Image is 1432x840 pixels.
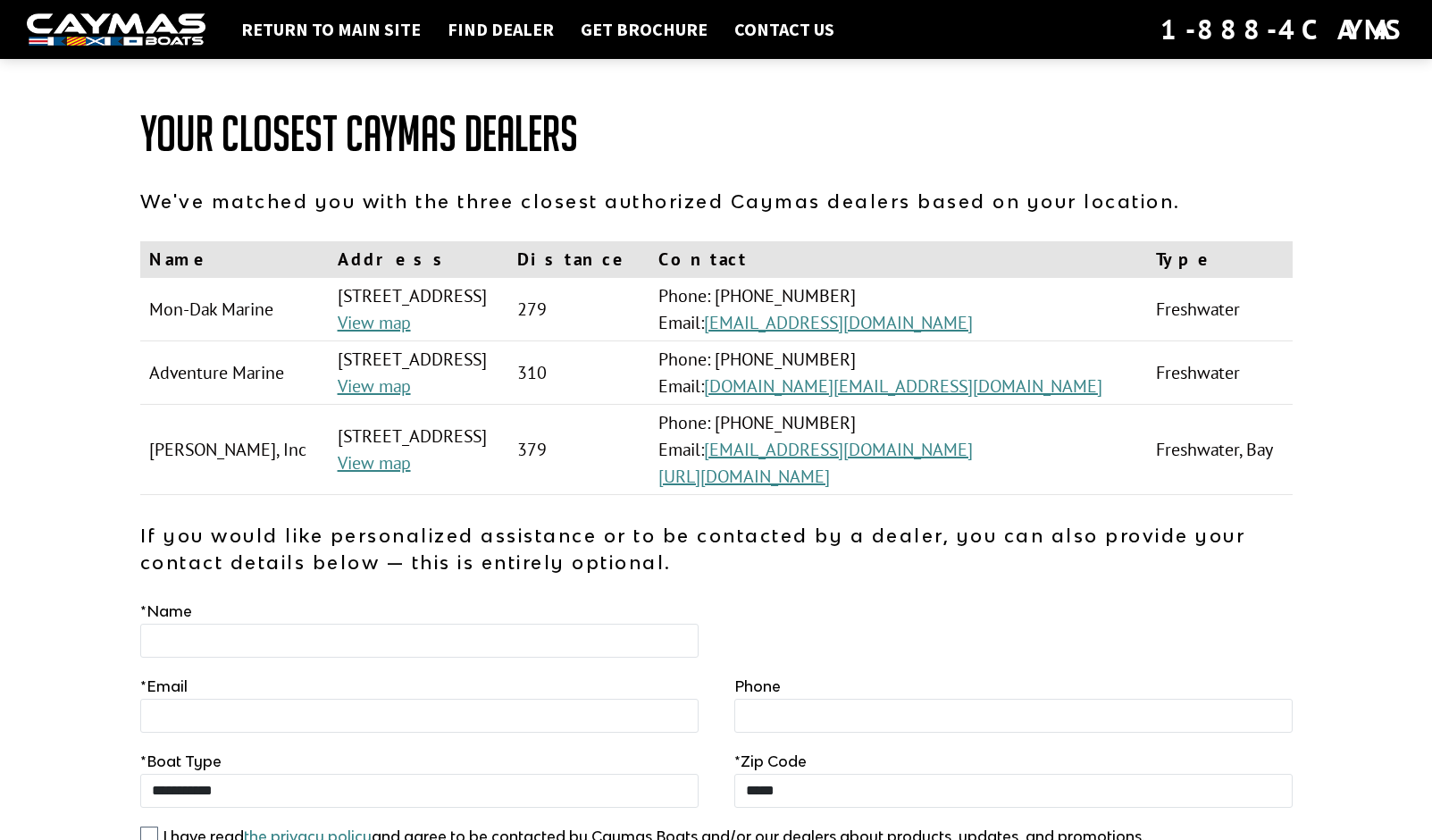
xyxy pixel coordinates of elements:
h1: Your Closest Caymas Dealers [140,107,1293,161]
td: 379 [508,405,649,495]
a: [DOMAIN_NAME][EMAIL_ADDRESS][DOMAIN_NAME] [704,374,1102,398]
p: We've matched you with the three closest authorized Caymas dealers based on your location. [140,188,1293,214]
a: Contact Us [725,18,843,41]
td: [STREET_ADDRESS] [329,341,508,405]
a: View map [338,311,411,334]
a: [EMAIL_ADDRESS][DOMAIN_NAME] [704,438,973,461]
a: View map [338,374,411,398]
a: [EMAIL_ADDRESS][DOMAIN_NAME] [704,311,973,334]
td: Mon-Dak Marine [140,278,329,341]
td: 310 [508,341,649,405]
a: Get Brochure [572,18,716,41]
div: 1-888-4CAYMAS [1160,10,1405,49]
th: Address [329,241,508,278]
a: Find Dealer [439,18,563,41]
td: [STREET_ADDRESS] [329,278,508,341]
th: Type [1147,241,1293,278]
img: white-logo-c9c8dbefe5ff5ceceb0f0178aa75bf4bb51f6bca0971e226c86eb53dfe498488.png [27,13,205,46]
p: If you would like personalized assistance or to be contacted by a dealer, you can also provide yo... [140,522,1293,575]
td: [STREET_ADDRESS] [329,405,508,495]
td: Phone: [PHONE_NUMBER] Email: [649,341,1147,405]
label: Zip Code [734,751,807,772]
label: Boat Type [140,751,222,772]
a: View map [338,451,411,475]
td: 279 [508,278,649,341]
label: Phone [734,676,781,697]
td: Phone: [PHONE_NUMBER] Email: [649,405,1147,495]
td: Freshwater [1147,278,1293,341]
td: Freshwater [1147,341,1293,405]
td: Freshwater, Bay [1147,405,1293,495]
a: Return to main site [232,18,430,41]
td: Phone: [PHONE_NUMBER] Email: [649,278,1147,341]
label: Email [140,676,188,697]
th: Contact [649,241,1147,278]
th: Name [140,241,329,278]
td: [PERSON_NAME], Inc [140,405,329,495]
a: [URL][DOMAIN_NAME] [658,465,830,488]
th: Distance [508,241,649,278]
label: Name [140,601,192,622]
td: Adventure Marine [140,341,329,405]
